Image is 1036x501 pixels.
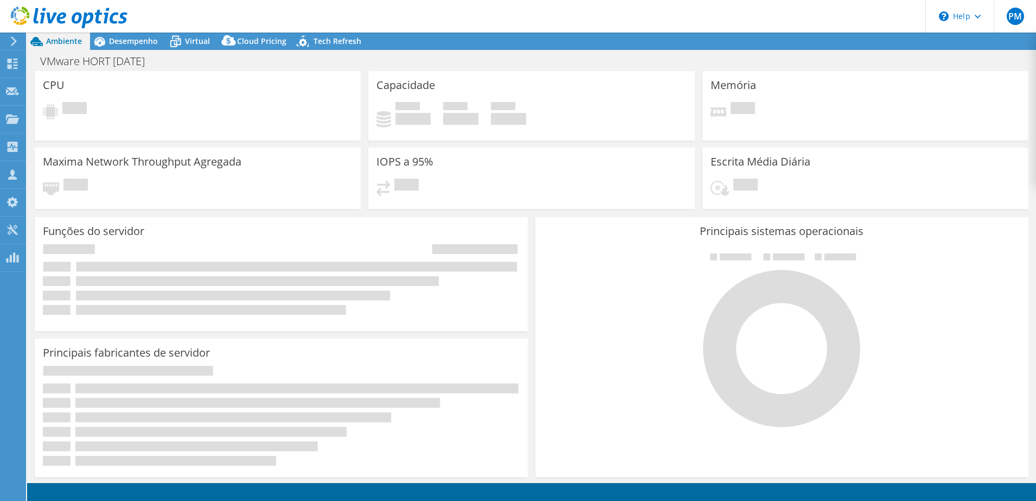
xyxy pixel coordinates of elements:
h4: 0 GiB [395,113,431,125]
span: Ambiente [46,36,82,46]
span: Disponível [443,102,468,113]
span: Tech Refresh [314,36,361,46]
span: Virtual [185,36,210,46]
h4: 0 GiB [491,113,526,125]
svg: \n [939,11,949,21]
span: Total [491,102,515,113]
h3: Principais fabricantes de servidor [43,347,210,359]
span: Pendente [733,179,758,193]
span: Pendente [394,179,419,193]
span: Pendente [62,102,87,117]
h3: Capacidade [376,79,435,91]
h3: Escrita Média Diária [711,156,810,168]
span: Pendente [63,179,88,193]
h4: 0 GiB [443,113,478,125]
h3: Principais sistemas operacionais [543,225,1020,237]
span: Cloud Pricing [237,36,286,46]
h3: Memória [711,79,756,91]
span: Usado [395,102,420,113]
h3: Maxima Network Throughput Agregada [43,156,241,168]
h3: Funções do servidor [43,225,144,237]
span: Desempenho [109,36,158,46]
h1: VMware HORT [DATE] [35,55,162,67]
h3: IOPS a 95% [376,156,433,168]
h3: CPU [43,79,65,91]
span: Pendente [731,102,755,117]
span: PM [1007,8,1024,25]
